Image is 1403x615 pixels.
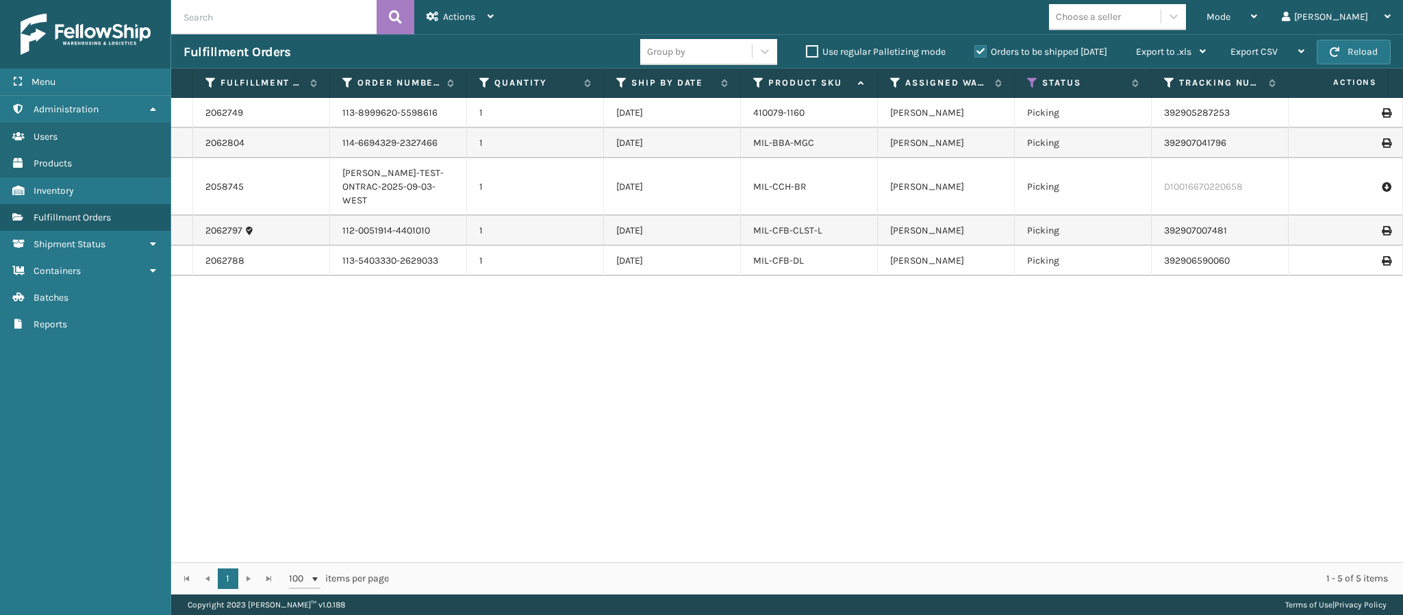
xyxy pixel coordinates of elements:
td: Picking [1015,98,1152,128]
span: Batches [34,292,68,303]
td: 112-0051914-4401010 [330,216,467,246]
span: Users [34,131,58,142]
label: Orders to be shipped [DATE] [974,46,1107,58]
label: Ship By Date [631,77,714,89]
div: Group by [647,45,685,59]
label: Status [1042,77,1125,89]
a: 392907041796 [1164,137,1226,149]
td: Picking [1015,158,1152,216]
h3: Fulfillment Orders [184,44,290,60]
td: [DATE] [604,246,741,276]
span: Products [34,158,72,169]
td: [DATE] [604,98,741,128]
td: 1 [467,128,604,158]
a: D10016670220658 [1164,181,1243,192]
a: 2062788 [205,254,244,268]
i: Print Label [1382,138,1390,148]
span: Inventory [34,185,74,197]
label: Quantity [494,77,577,89]
a: 2062797 [205,224,242,238]
td: 1 [467,158,604,216]
td: 1 [467,246,604,276]
td: 114-6694329-2327466 [330,128,467,158]
td: [DATE] [604,216,741,246]
i: Print Label [1382,108,1390,118]
span: items per page [289,568,389,589]
a: 2058745 [205,180,244,194]
td: [PERSON_NAME] [878,246,1015,276]
td: [PERSON_NAME]-TEST-ONTRAC-2025-09-03-WEST [330,158,467,216]
i: Print Label [1382,256,1390,266]
a: 1 [218,568,238,589]
span: Export to .xls [1136,46,1191,58]
a: MIL-CCH-BR [753,181,807,192]
span: Administration [34,103,99,115]
span: Mode [1206,11,1230,23]
span: Fulfillment Orders [34,212,111,223]
a: Privacy Policy [1335,600,1387,610]
td: 113-8999620-5598616 [330,98,467,128]
a: MIL-CFB-CLST-L [753,225,822,236]
td: [PERSON_NAME] [878,158,1015,216]
span: Export CSV [1230,46,1278,58]
a: 2062804 [205,136,244,150]
span: Actions [1290,71,1385,94]
label: Fulfillment Order Id [220,77,303,89]
div: | [1285,594,1387,615]
a: 392907007481 [1164,225,1227,236]
a: 392905287253 [1164,107,1230,118]
i: Print Label [1382,226,1390,236]
span: 100 [289,572,309,586]
td: Picking [1015,128,1152,158]
td: 113-5403330-2629033 [330,246,467,276]
td: Picking [1015,246,1152,276]
a: 410079-1160 [753,107,805,118]
td: [DATE] [604,158,741,216]
span: Menu [31,76,55,88]
a: 2062749 [205,106,243,120]
span: Actions [443,11,475,23]
p: Copyright 2023 [PERSON_NAME]™ v 1.0.188 [188,594,345,615]
td: [DATE] [604,128,741,158]
td: 1 [467,98,604,128]
i: Pull Label [1382,180,1390,194]
button: Reload [1317,40,1391,64]
td: [PERSON_NAME] [878,128,1015,158]
a: Terms of Use [1285,600,1332,610]
label: Use regular Palletizing mode [806,46,946,58]
div: 1 - 5 of 5 items [408,572,1388,586]
td: 1 [467,216,604,246]
span: Shipment Status [34,238,105,250]
div: Choose a seller [1056,10,1121,24]
a: MIL-BBA-MGC [753,137,814,149]
label: Assigned Warehouse [905,77,988,89]
span: Containers [34,265,81,277]
td: [PERSON_NAME] [878,216,1015,246]
img: logo [21,14,151,55]
label: Tracking Number [1179,77,1262,89]
a: 392906590060 [1164,255,1230,266]
a: MIL-CFB-DL [753,255,804,266]
label: Order Number [357,77,440,89]
label: Product SKU [768,77,851,89]
span: Reports [34,318,67,330]
td: Picking [1015,216,1152,246]
td: [PERSON_NAME] [878,98,1015,128]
